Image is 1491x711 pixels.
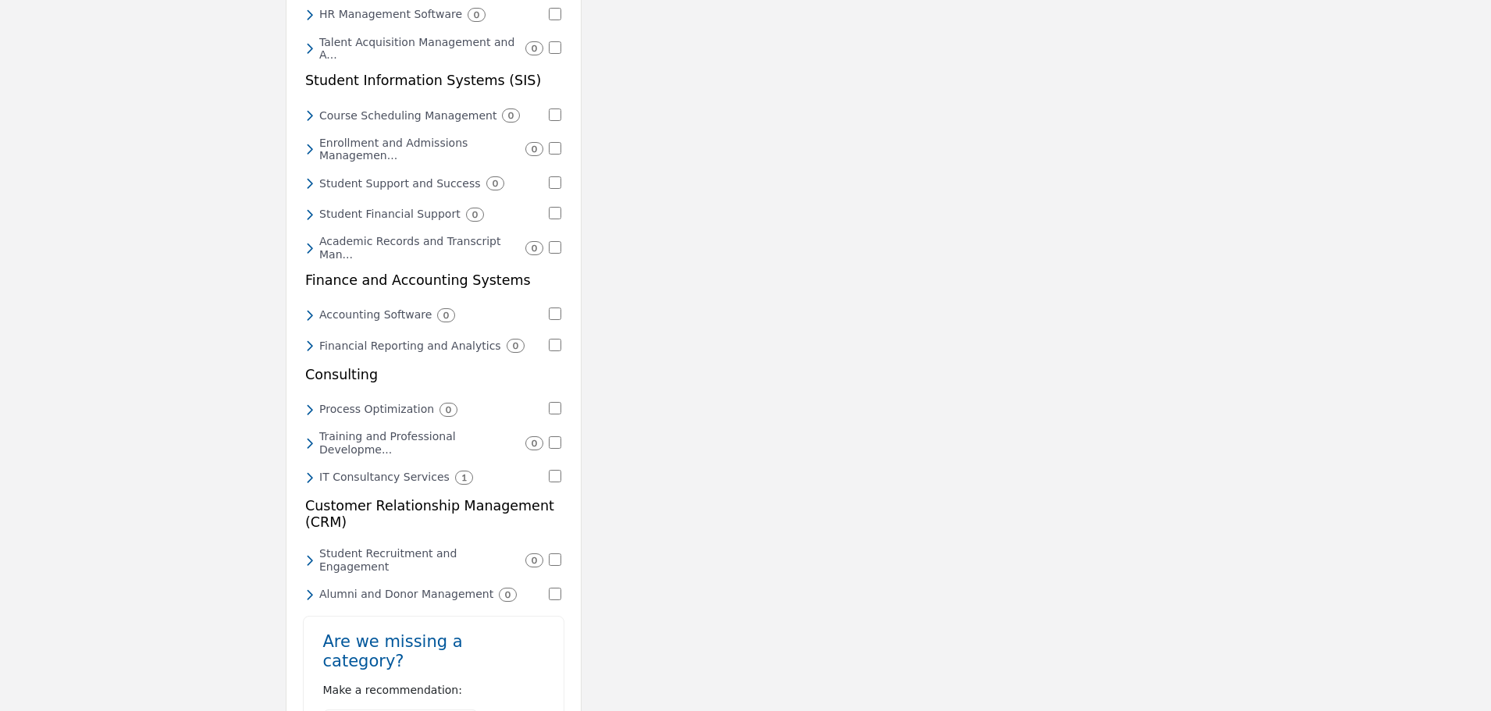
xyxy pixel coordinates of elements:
input: Select Process Optimization [549,402,561,414]
b: 0 [443,310,449,321]
h5: Student Information Systems (SIS) [305,73,541,89]
b: 0 [446,404,451,415]
div: 0 Results For Accounting Software [437,308,455,322]
div: 1 Results For IT Consultancy Services [455,471,473,485]
div: 0 Results For HR Management Software [468,8,486,22]
input: Select Course Scheduling Management [549,108,561,121]
div: 0 Results For Enrollment and Admissions Management [525,142,543,156]
input: Select Financial Reporting and Analytics [549,339,561,351]
h6: Advanced systems optimized for creating and managing course timetables, ensuring resource efficie... [319,109,496,123]
div: 0 Results For Financial Reporting and Analytics [507,339,525,353]
b: 0 [532,438,537,449]
b: 0 [532,243,537,254]
input: Select Alumni and Donor Management [549,588,561,600]
h6: Expert advice and strategies tailored for the educational sector, ensuring technological efficien... [319,471,450,484]
b: 0 [532,43,537,54]
b: 0 [532,144,537,155]
h6: Tools dedicated to enhancing student experiences, ensuring they receive the guidance and support ... [319,177,481,190]
h5: Customer Relationship Management (CRM) [305,498,561,531]
div: 0 Results For Training and Professional Development [525,436,543,450]
input: Select Student Support and Success [549,176,561,189]
input: Select Enrollment and Admissions Management [549,142,561,155]
input: Select Student Recruitment and Engagement [549,553,561,566]
div: 0 Results For Academic Records and Transcript Management [525,241,543,255]
b: 0 [472,209,478,220]
h6: Precision tools tailored for the educational sector, ensuring effective staffing, payroll, and be... [319,8,462,21]
input: Select Accounting Software [549,308,561,320]
input: Select Student Financial Support [549,207,561,219]
h6: Reliable and sector-specific financial tools, crafted for managing educational budgets, transacti... [319,308,432,322]
b: 0 [505,589,511,600]
b: 0 [532,555,537,566]
b: 0 [513,340,518,351]
div: 0 Results For Process Optimization [439,403,457,417]
h6: Robust systems ensuring accurate, efficient, and secure management of academic records, upholding... [319,235,520,261]
div: 0 Results For Student Support and Success [486,176,504,190]
div: 0 Results For Student Financial Support [466,208,484,222]
div: 0 Results For Talent Acquisition Management and Applicant Tracking [525,41,543,55]
h6: Student Financial Support [319,208,461,221]
b: 0 [508,110,514,121]
h6: Expert-driven strategies tailored to streamline and enhance institutional processes, driving effi... [319,403,434,416]
b: 1 [461,472,467,483]
b: 0 [474,9,479,20]
b: 0 [493,178,498,189]
div: 0 Results For Student Recruitment and Engagement [525,553,543,567]
h6: Solutions that foster and nurture lifelong relationships with graduates and benefactors, driving ... [319,588,493,601]
div: 0 Results For Course Scheduling Management [502,108,520,123]
span: Make a recommendation: [323,684,462,696]
h6: Streamlined systems ensuring seamless student onboarding experiences, from application to admissi... [319,137,520,163]
input: Select HR Management Software [549,8,561,20]
h6: Transform raw financial data into actionable insights. Designed to bolster fiscal decisions, ensu... [319,340,501,353]
h6: Bespoke solutions geared towards uplifting the skills and capacities of educational staff, ensuri... [319,430,520,457]
input: Select IT Consultancy Services [549,470,561,482]
div: 0 Results For Alumni and Donor Management [499,588,517,602]
h2: Are we missing a category? [323,632,544,682]
h6: Comprehensive systems designed to identify, engage, and onboard top-tier educational professional... [319,36,520,62]
h6: Holistic systems designed to attract, engage, and retain students, symbolizing the institution's ... [319,547,520,574]
input: Select Talent Acquisition Management and Applicant Tracking [549,41,561,54]
h5: Finance and Accounting Systems [305,272,531,289]
input: Select Training and Professional Development [549,436,561,449]
h5: Consulting [305,367,378,383]
input: Select Academic Records and Transcript Management [549,241,561,254]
